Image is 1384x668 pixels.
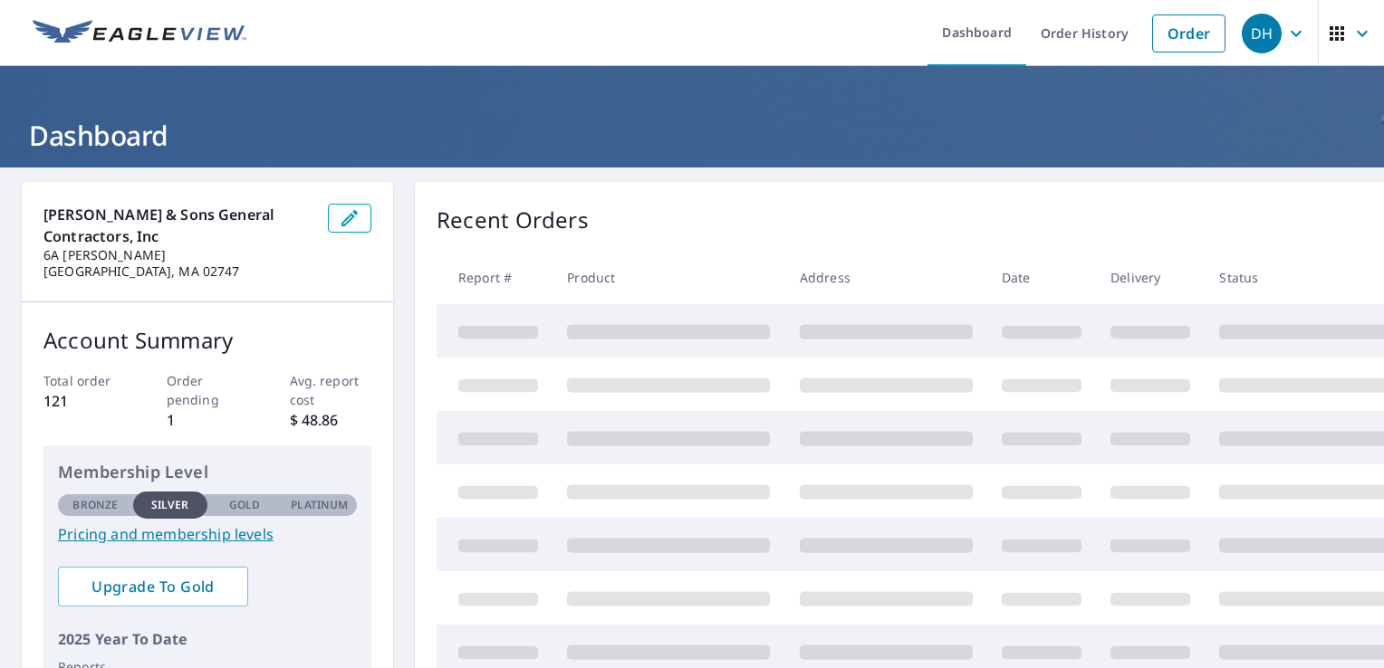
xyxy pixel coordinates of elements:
[43,390,126,412] p: 121
[167,371,249,409] p: Order pending
[58,460,357,484] p: Membership Level
[58,567,248,606] a: Upgrade To Gold
[33,20,246,47] img: EV Logo
[167,409,249,431] p: 1
[43,204,313,247] p: [PERSON_NAME] & Sons General Contractors, Inc
[43,324,371,357] p: Account Summary
[151,497,189,513] p: Silver
[1242,14,1282,53] div: DH
[72,497,118,513] p: Bronze
[43,371,126,390] p: Total order
[290,409,372,431] p: $ 48.86
[437,204,589,236] p: Recent Orders
[553,251,784,304] th: Product
[291,497,348,513] p: Platinum
[58,628,357,650] p: 2025 Year To Date
[290,371,372,409] p: Avg. report cost
[1152,14,1225,52] a: Order
[229,497,260,513] p: Gold
[22,117,1362,154] h1: Dashboard
[72,577,234,596] span: Upgrade To Gold
[58,523,357,545] a: Pricing and membership levels
[987,251,1096,304] th: Date
[43,263,313,280] p: [GEOGRAPHIC_DATA], MA 02747
[1096,251,1205,304] th: Delivery
[437,251,553,304] th: Report #
[785,251,987,304] th: Address
[43,247,313,263] p: 6A [PERSON_NAME]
